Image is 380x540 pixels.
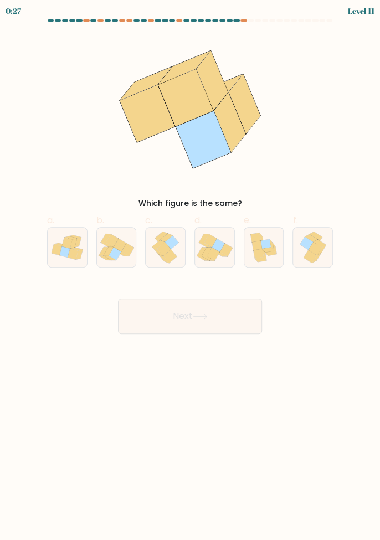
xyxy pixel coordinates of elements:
[118,299,262,334] button: Next
[348,5,374,17] div: Level 11
[145,214,152,227] span: c.
[194,214,202,227] span: d.
[292,214,297,227] span: f.
[96,214,104,227] span: b.
[45,198,335,209] div: Which figure is the same?
[244,214,251,227] span: e.
[47,214,54,227] span: a.
[6,5,21,17] div: 0:27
